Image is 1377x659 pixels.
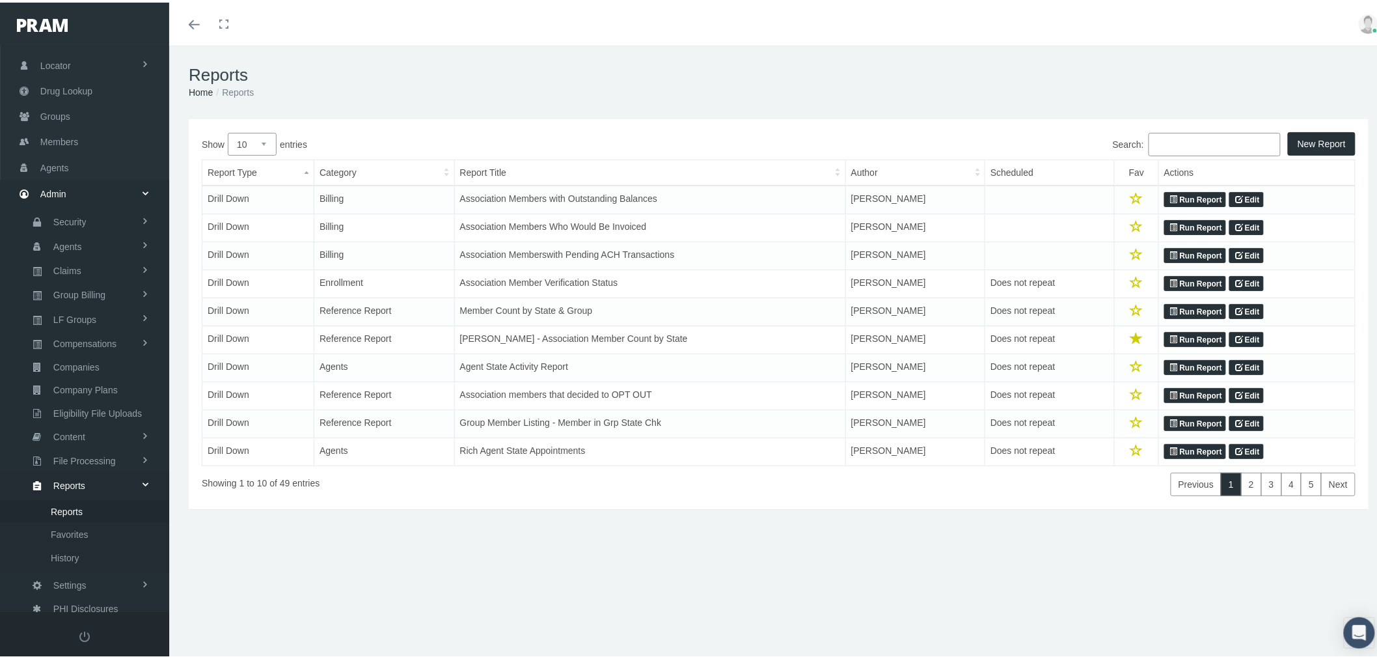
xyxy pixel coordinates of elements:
[53,595,118,617] span: PHI Disclosures
[53,376,118,399] span: Company Plans
[985,352,1115,380] td: Does not repeat
[314,240,454,268] td: Billing
[845,380,985,408] td: [PERSON_NAME]
[314,296,454,324] td: Reference Report
[1229,301,1264,317] a: Edit
[40,76,92,101] span: Drug Lookup
[845,240,985,268] td: [PERSON_NAME]
[202,130,779,153] label: Show entries
[1229,442,1264,457] a: Edit
[1164,217,1226,233] a: Run Report
[845,212,985,240] td: [PERSON_NAME]
[189,85,213,95] a: Home
[314,408,454,436] td: Reference Report
[1229,217,1264,233] a: Edit
[985,408,1115,436] td: Does not repeat
[454,436,845,464] td: Rich Agent State Appointments
[1221,470,1242,494] a: 1
[1158,158,1355,184] th: Actions
[845,324,985,352] td: [PERSON_NAME]
[1115,158,1158,184] th: Fav
[845,268,985,296] td: [PERSON_NAME]
[1261,470,1282,494] a: 3
[985,296,1115,324] td: Does not repeat
[454,240,845,268] td: Association Memberswith Pending ACH Transactions
[202,268,314,296] td: Drill Down
[314,380,454,408] td: Reference Report
[314,158,454,184] th: Category: activate to sort column ascending
[314,212,454,240] td: Billing
[228,130,277,153] select: Showentries
[845,158,985,184] th: Author: activate to sort column ascending
[985,436,1115,464] td: Does not repeat
[213,83,254,97] li: Reports
[454,408,845,436] td: Group Member Listing - Member in Grp State Chk
[1288,130,1356,153] button: New Report
[1241,470,1262,494] a: 2
[1229,273,1264,289] a: Edit
[51,521,89,543] span: Favorites
[454,352,845,380] td: Agent State Activity Report
[202,352,314,380] td: Drill Down
[53,572,87,594] span: Settings
[1164,273,1226,289] a: Run Report
[40,51,71,76] span: Locator
[53,400,142,422] span: Eligibility File Uploads
[202,436,314,464] td: Drill Down
[1164,358,1226,373] a: Run Report
[454,324,845,352] td: [PERSON_NAME] - Association Member Count by State
[1344,615,1375,646] div: Open Intercom Messenger
[202,380,314,408] td: Drill Down
[53,330,116,352] span: Compensations
[454,212,845,240] td: Association Members Who Would Be Invoiced
[314,436,454,464] td: Agents
[1164,414,1226,429] a: Run Report
[40,153,69,178] span: Agents
[454,380,845,408] td: Association members that decided to OPT OUT
[202,183,314,212] td: Drill Down
[53,354,100,376] span: Companies
[1281,470,1302,494] a: 4
[1164,245,1226,261] a: Run Report
[53,447,116,470] span: File Processing
[985,268,1115,296] td: Does not repeat
[314,268,454,296] td: Enrollment
[985,324,1115,352] td: Does not repeat
[454,183,845,212] td: Association Members with Outstanding Balances
[454,296,845,324] td: Member Count by State & Group
[202,324,314,352] td: Drill Down
[779,130,1281,154] label: Search:
[1171,470,1221,494] a: Previous
[314,183,454,212] td: Billing
[17,16,68,29] img: PRAM_20_x_78.png
[40,102,70,126] span: Groups
[53,472,85,494] span: Reports
[1164,329,1226,345] a: Run Report
[845,352,985,380] td: [PERSON_NAME]
[53,281,105,303] span: Group Billing
[1164,189,1226,205] a: Run Report
[40,127,78,152] span: Members
[40,179,66,204] span: Admin
[53,208,87,231] span: Security
[845,408,985,436] td: [PERSON_NAME]
[202,296,314,324] td: Drill Down
[1321,470,1356,494] a: Next
[1229,358,1264,373] a: Edit
[51,544,79,567] span: History
[314,352,454,380] td: Agents
[845,436,985,464] td: [PERSON_NAME]
[202,212,314,240] td: Drill Down
[1301,470,1322,494] a: 5
[1229,245,1264,261] a: Edit
[1149,130,1281,154] input: Search:
[189,63,1369,83] h1: Reports
[1164,301,1226,317] a: Run Report
[454,158,845,184] th: Report Title: activate to sort column ascending
[985,158,1115,184] th: Scheduled
[1229,386,1264,401] a: Edit
[845,183,985,212] td: [PERSON_NAME]
[53,306,96,328] span: LF Groups
[1229,189,1264,205] a: Edit
[314,324,454,352] td: Reference Report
